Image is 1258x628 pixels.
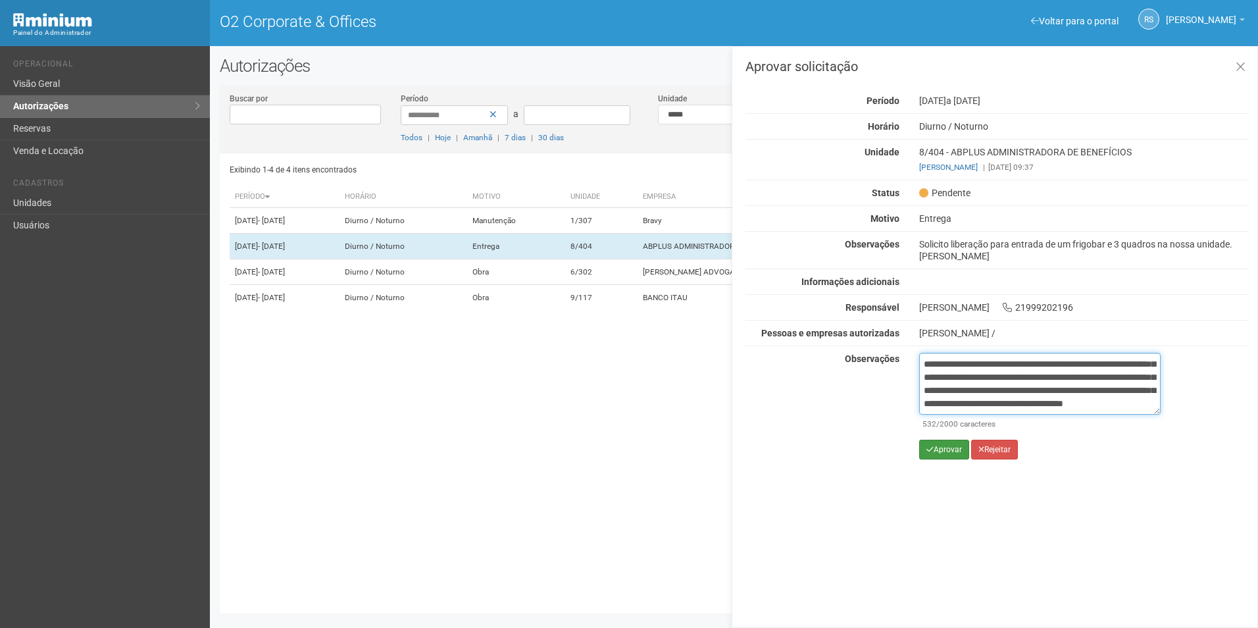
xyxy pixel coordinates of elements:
[467,234,565,259] td: Entrega
[401,93,428,105] label: Período
[909,146,1257,173] div: 8/404 - ABPLUS ADMINISTRADORA DE BENEFÍCIOS
[922,418,1157,430] div: /2000 caracteres
[909,95,1257,107] div: [DATE]
[467,285,565,311] td: Obra
[919,161,1247,173] div: [DATE] 09:37
[230,234,340,259] td: [DATE]
[658,93,687,105] label: Unidade
[919,327,1247,339] div: [PERSON_NAME] /
[230,208,340,234] td: [DATE]
[638,285,935,311] td: BANCO ITAU
[565,259,638,285] td: 6/302
[340,186,467,208] th: Horário
[845,302,899,313] strong: Responsável
[230,93,268,105] label: Buscar por
[505,133,526,142] a: 7 dias
[220,13,724,30] h1: O2 Corporate & Offices
[456,133,458,142] span: |
[531,133,533,142] span: |
[230,186,340,208] th: Período
[513,109,518,119] span: a
[946,95,980,106] span: a [DATE]
[638,234,935,259] td: ABPLUS ADMINISTRADORA DE BENEFÍCIOS
[845,239,899,249] strong: Observações
[258,242,285,251] span: - [DATE]
[845,353,899,364] strong: Observações
[983,163,985,172] span: |
[258,216,285,225] span: - [DATE]
[340,208,467,234] td: Diurno / Noturno
[872,188,899,198] strong: Status
[565,208,638,234] td: 1/307
[220,56,1248,76] h2: Autorizações
[870,213,899,224] strong: Motivo
[1138,9,1159,30] a: RS
[13,27,200,39] div: Painel do Administrador
[428,133,430,142] span: |
[435,133,451,142] a: Hoje
[909,120,1257,132] div: Diurno / Noturno
[230,259,340,285] td: [DATE]
[340,234,467,259] td: Diurno / Noturno
[13,178,200,192] li: Cadastros
[922,419,936,429] span: 532
[868,121,899,132] strong: Horário
[867,95,899,106] strong: Período
[463,133,492,142] a: Amanhã
[919,440,969,459] button: Aprovar
[971,440,1018,459] button: Rejeitar
[565,234,638,259] td: 8/404
[401,133,422,142] a: Todos
[865,147,899,157] strong: Unidade
[1227,53,1254,82] a: Fechar
[467,259,565,285] td: Obra
[638,186,935,208] th: Empresa
[497,133,499,142] span: |
[467,186,565,208] th: Motivo
[13,59,200,73] li: Operacional
[230,285,340,311] td: [DATE]
[909,238,1257,262] div: Solicito liberação para entrada de um frigobar e 3 quadros na nossa unidade. [PERSON_NAME]
[1166,16,1245,27] a: [PERSON_NAME]
[340,285,467,311] td: Diurno / Noturno
[538,133,564,142] a: 30 dias
[1031,16,1119,26] a: Voltar para o portal
[565,186,638,208] th: Unidade
[1166,2,1236,25] span: Rayssa Soares Ribeiro
[801,276,899,287] strong: Informações adicionais
[230,160,730,180] div: Exibindo 1-4 de 4 itens encontrados
[258,293,285,302] span: - [DATE]
[909,301,1257,313] div: [PERSON_NAME] 21999202196
[638,208,935,234] td: Bravy
[258,267,285,276] span: - [DATE]
[909,213,1257,224] div: Entrega
[565,285,638,311] td: 9/117
[638,259,935,285] td: [PERSON_NAME] ADVOGADOS
[761,328,899,338] strong: Pessoas e empresas autorizadas
[919,163,978,172] a: [PERSON_NAME]
[467,208,565,234] td: Manutenção
[745,60,1247,73] h3: Aprovar solicitação
[13,13,92,27] img: Minium
[340,259,467,285] td: Diurno / Noturno
[919,187,970,199] span: Pendente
